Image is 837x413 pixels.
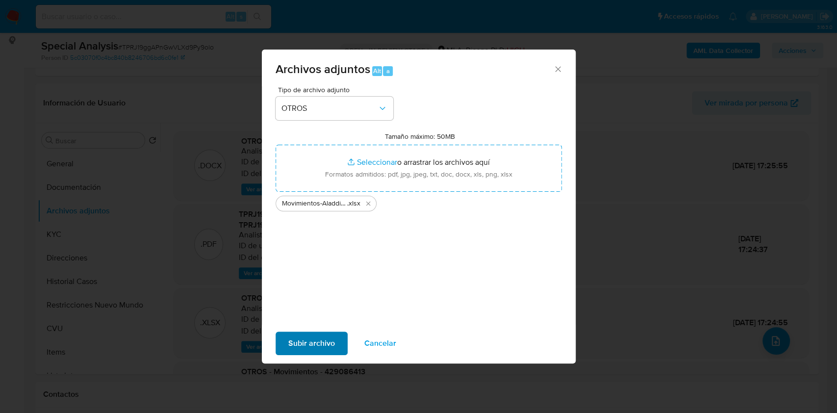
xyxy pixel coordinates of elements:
button: Cancelar [352,332,409,355]
label: Tamaño máximo: 50MB [385,132,455,141]
button: Cerrar [553,64,562,73]
span: Cancelar [364,333,396,354]
ul: Archivos seleccionados [276,192,562,211]
span: .xlsx [347,199,360,208]
span: OTROS [281,103,378,113]
span: Alt [373,66,381,76]
span: Movimientos-Aladdin- [PERSON_NAME] [PERSON_NAME] [282,199,347,208]
span: Tipo de archivo adjunto [278,86,396,93]
span: Subir archivo [288,333,335,354]
span: a [386,66,390,76]
button: OTROS [276,97,393,120]
span: Archivos adjuntos [276,60,370,77]
button: Eliminar Movimientos-Aladdin- Kevin Jesus Petit Sanchez.xlsx [362,198,374,209]
button: Subir archivo [276,332,348,355]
